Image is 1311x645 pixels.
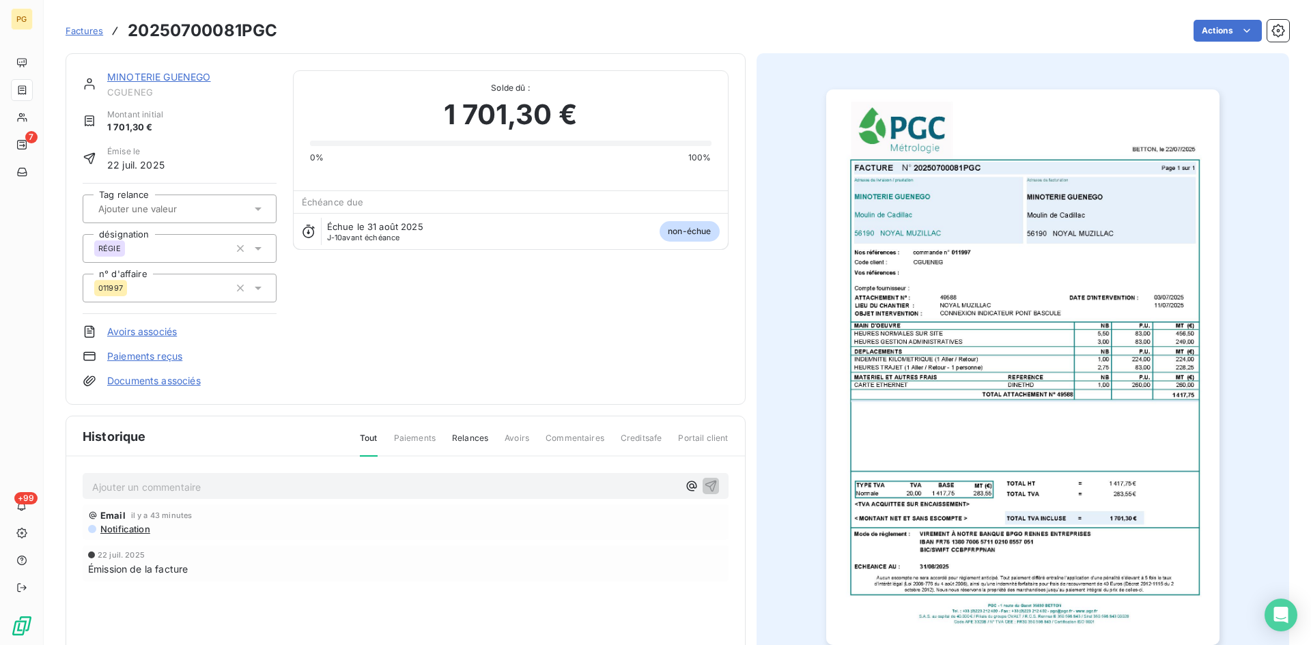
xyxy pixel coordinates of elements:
div: Open Intercom Messenger [1265,599,1297,631]
span: Avoirs [505,432,529,455]
span: il y a 43 minutes [131,511,193,519]
span: 0% [310,152,324,164]
span: 22 juil. 2025 [107,158,165,172]
span: Émission de la facture [88,562,188,576]
span: 1 701,30 € [107,121,163,134]
span: Relances [452,432,488,455]
span: Solde dû : [310,82,711,94]
a: Paiements reçus [107,349,182,363]
span: Notification [99,524,150,534]
img: invoice_thumbnail [826,89,1220,645]
span: Email [100,510,126,521]
span: +99 [14,492,38,504]
span: 7 [25,131,38,143]
span: Commentaires [546,432,604,455]
span: RÉGIE [98,244,121,253]
span: Historique [83,427,146,446]
a: Documents associés [107,374,201,388]
h3: 20250700081PGC [128,18,277,43]
img: Logo LeanPay [11,615,33,637]
span: Tout [360,432,378,457]
span: Montant initial [107,109,163,121]
a: MINOTERIE GUENEGO [107,71,211,83]
span: J-10 [327,233,343,242]
span: 011997 [98,284,123,292]
button: Actions [1194,20,1262,42]
span: Échue le 31 août 2025 [327,221,423,232]
span: Creditsafe [621,432,662,455]
span: 100% [688,152,711,164]
span: Factures [66,25,103,36]
span: CGUENEG [107,87,277,98]
a: Avoirs associés [107,325,177,339]
span: non-échue [660,221,719,242]
span: 1 701,30 € [444,94,577,135]
input: Ajouter une valeur [97,203,234,215]
div: PG [11,8,33,30]
span: Paiements [394,432,436,455]
span: Échéance due [302,197,364,207]
span: Portail client [678,432,728,455]
a: Factures [66,24,103,38]
span: avant échéance [327,233,400,242]
span: 22 juil. 2025 [98,551,145,559]
span: Émise le [107,145,165,158]
a: 7 [11,134,32,156]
